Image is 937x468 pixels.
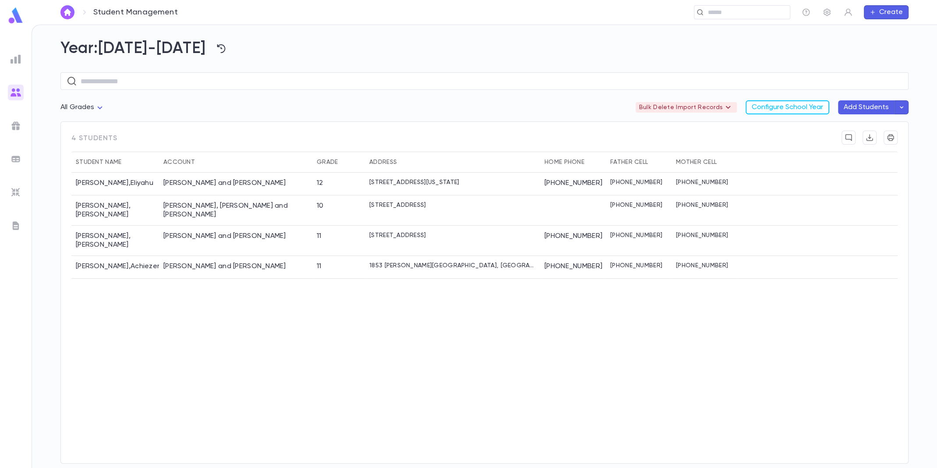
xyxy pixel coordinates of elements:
div: Mother Cell [676,152,717,173]
div: 11 [317,232,322,241]
div: Father Cell [610,152,648,173]
div: Student Name [71,152,159,173]
p: [PHONE_NUMBER] [676,202,728,209]
div: Home Phone [540,152,606,173]
div: [PHONE_NUMBER] [540,226,606,256]
p: [PHONE_NUMBER] [676,179,728,186]
div: [PERSON_NAME] , [PERSON_NAME] [71,226,159,256]
div: [PERSON_NAME] , [PERSON_NAME] [71,195,159,226]
button: Configure School Year [746,100,829,114]
p: [PHONE_NUMBER] [610,202,662,209]
div: Home Phone [545,152,584,173]
img: logo [7,7,25,24]
p: Bulk Delete Import Records [639,102,733,113]
button: Add Students [838,100,895,114]
div: Schulgasser, Uri and Channa [163,262,286,271]
div: [PHONE_NUMBER] [540,256,606,279]
p: [PHONE_NUMBER] [676,232,728,239]
img: imports_grey.530a8a0e642e233f2baf0ef88e8c9fcb.svg [11,187,21,198]
img: reports_grey.c525e4749d1bce6a11f5fe2a8de1b229.svg [11,54,21,64]
p: [STREET_ADDRESS][US_STATE] [369,179,459,186]
div: Father Cell [606,152,672,173]
div: 11 [317,262,322,271]
div: Address [365,152,540,173]
div: Student Name [76,152,121,173]
p: [STREET_ADDRESS] [369,232,426,239]
img: letters_grey.7941b92b52307dd3b8a917253454ce1c.svg [11,220,21,231]
div: Moshe, Leor and Mashe Emuna [163,202,308,219]
h2: Year: [DATE]-[DATE] [60,39,909,58]
div: Grade [312,152,365,173]
span: All Grades [60,104,95,111]
p: [PHONE_NUMBER] [676,262,728,269]
button: Create [864,5,909,19]
div: Account [163,152,195,173]
div: Rosner, Meir Lipa and Chasi [163,232,286,241]
p: [PHONE_NUMBER] [610,232,662,239]
div: 12 [317,179,323,188]
img: batches_grey.339ca447c9d9533ef1741baa751efc33.svg [11,154,21,164]
div: Katz, Zev and Chanie [163,179,286,188]
div: Grade [317,152,338,173]
div: [PHONE_NUMBER] [540,173,606,195]
div: Mother Cell [672,152,737,173]
img: campaigns_grey.99e729a5f7ee94e3726e6486bddda8f1.svg [11,121,21,131]
div: [PERSON_NAME] , Eliyahu [71,173,159,195]
div: [PERSON_NAME] , Achiezer [71,256,159,279]
p: 1853 [PERSON_NAME][GEOGRAPHIC_DATA], [GEOGRAPHIC_DATA] [369,262,536,269]
span: 4 students [71,131,117,152]
p: Student Management [93,7,178,17]
p: [STREET_ADDRESS] [369,202,426,209]
img: students_gradient.3b4df2a2b995ef5086a14d9e1675a5ee.svg [11,87,21,98]
p: [PHONE_NUMBER] [610,179,662,186]
div: Bulk Delete Import Records [636,102,737,113]
img: home_white.a664292cf8c1dea59945f0da9f25487c.svg [62,9,73,16]
p: [PHONE_NUMBER] [610,262,662,269]
div: All Grades [60,99,105,116]
div: 10 [317,202,324,210]
div: Address [369,152,397,173]
div: Account [159,152,312,173]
